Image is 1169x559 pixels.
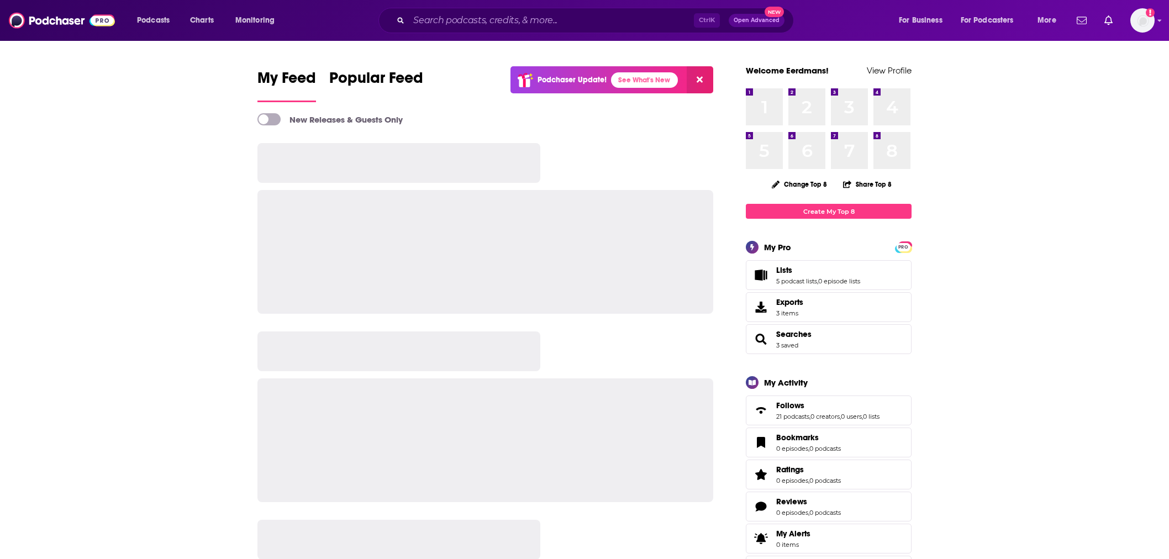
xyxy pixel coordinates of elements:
[776,400,804,410] span: Follows
[1130,8,1155,33] button: Show profile menu
[776,433,841,442] a: Bookmarks
[746,292,912,322] a: Exports
[817,277,818,285] span: ,
[1072,11,1091,30] a: Show notifications dropdown
[750,299,772,315] span: Exports
[1130,8,1155,33] span: Logged in as eerdmans
[776,329,812,339] a: Searches
[776,309,803,317] span: 3 items
[818,277,860,285] a: 0 episode lists
[228,12,289,29] button: open menu
[764,377,808,388] div: My Activity
[257,113,403,125] a: New Releases & Guests Only
[776,445,808,452] a: 0 episodes
[765,177,834,191] button: Change Top 8
[1030,12,1070,29] button: open menu
[897,242,910,251] a: PRO
[9,10,115,31] img: Podchaser - Follow, Share and Rate Podcasts
[129,12,184,29] button: open menu
[809,413,810,420] span: ,
[765,7,784,17] span: New
[776,277,817,285] a: 5 podcast lists
[808,477,809,484] span: ,
[190,13,214,28] span: Charts
[235,13,275,28] span: Monitoring
[1038,13,1056,28] span: More
[867,65,912,76] a: View Profile
[776,541,810,549] span: 0 items
[746,324,912,354] span: Searches
[776,433,819,442] span: Bookmarks
[776,400,880,410] a: Follows
[840,413,841,420] span: ,
[409,12,694,29] input: Search podcasts, credits, & more...
[808,509,809,516] span: ,
[257,68,316,94] span: My Feed
[329,68,423,94] span: Popular Feed
[538,75,607,85] p: Podchaser Update!
[776,497,807,507] span: Reviews
[776,529,810,539] span: My Alerts
[257,68,316,102] a: My Feed
[750,435,772,450] a: Bookmarks
[808,445,809,452] span: ,
[764,242,791,252] div: My Pro
[899,13,942,28] span: For Business
[776,477,808,484] a: 0 episodes
[746,460,912,489] span: Ratings
[694,13,720,28] span: Ctrl K
[809,509,841,516] a: 0 podcasts
[954,12,1030,29] button: open menu
[750,267,772,283] a: Lists
[1130,8,1155,33] img: User Profile
[776,265,792,275] span: Lists
[611,72,678,88] a: See What's New
[776,265,860,275] a: Lists
[746,260,912,290] span: Lists
[862,413,863,420] span: ,
[776,297,803,307] span: Exports
[809,477,841,484] a: 0 podcasts
[776,465,804,474] span: Ratings
[776,465,841,474] a: Ratings
[776,497,841,507] a: Reviews
[776,341,798,349] a: 3 saved
[842,173,892,195] button: Share Top 8
[746,395,912,425] span: Follows
[841,413,862,420] a: 0 users
[750,467,772,482] a: Ratings
[809,445,841,452] a: 0 podcasts
[137,13,170,28] span: Podcasts
[891,12,956,29] button: open menu
[1146,8,1155,17] svg: Add a profile image
[183,12,220,29] a: Charts
[734,18,780,23] span: Open Advanced
[389,8,804,33] div: Search podcasts, credits, & more...
[810,413,840,420] a: 0 creators
[750,403,772,418] a: Follows
[1100,11,1117,30] a: Show notifications dropdown
[746,428,912,457] span: Bookmarks
[729,14,784,27] button: Open AdvancedNew
[961,13,1014,28] span: For Podcasters
[750,331,772,347] a: Searches
[897,243,910,251] span: PRO
[750,499,772,514] a: Reviews
[776,413,809,420] a: 21 podcasts
[750,531,772,546] span: My Alerts
[746,65,829,76] a: Welcome Eerdmans!
[746,204,912,219] a: Create My Top 8
[746,524,912,553] a: My Alerts
[329,68,423,102] a: Popular Feed
[776,509,808,516] a: 0 episodes
[863,413,880,420] a: 0 lists
[746,492,912,521] span: Reviews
